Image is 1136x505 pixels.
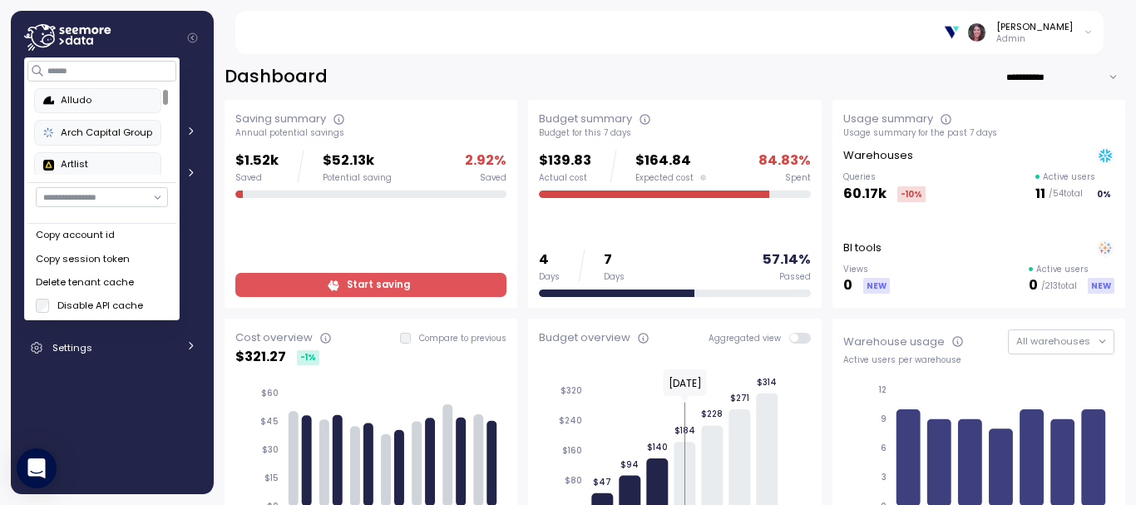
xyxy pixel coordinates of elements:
[297,350,319,365] div: -1 %
[539,127,810,139] div: Budget for this 7 days
[863,278,890,294] div: NEW
[235,150,279,172] p: $1.52k
[36,252,168,267] div: Copy session token
[43,160,54,171] img: 6628aa71fabf670d87b811be.PNG
[17,76,207,109] a: Dashboard
[943,23,961,41] img: 66701683c6d4cd7db1da4f8d.PNG
[1008,329,1114,354] button: All warehouses
[50,299,144,312] label: Disable API cache
[565,475,582,486] tspan: $80
[17,199,207,232] a: Discovery
[674,425,695,436] tspan: $184
[235,127,506,139] div: Annual potential savings
[539,249,560,271] p: 4
[17,116,207,150] a: Cost Overview
[539,271,560,283] div: Days
[843,111,933,127] div: Usage summary
[43,127,54,138] img: 68790ce639d2d68da1992664.PNG
[559,415,582,426] tspan: $240
[480,172,506,184] div: Saved
[709,333,789,344] span: Aggregated view
[262,444,279,455] tspan: $30
[843,127,1114,139] div: Usage summary for the past 7 days
[235,273,506,297] a: Start saving
[36,275,168,290] div: Delete tenant cache
[593,477,611,488] tspan: $47
[182,32,203,44] button: Collapse navigation
[758,150,811,172] p: 84.83 %
[996,33,1073,45] p: Admin
[43,157,152,172] div: Artlist
[635,150,706,172] p: $164.84
[843,183,887,205] p: 60.17k
[17,281,207,314] a: Marketplace
[43,93,152,108] div: Alludo
[539,111,632,127] div: Budget summary
[604,271,625,283] div: Days
[604,249,625,271] p: 7
[235,111,326,127] div: Saving summary
[561,385,582,396] tspan: $320
[882,472,887,483] tspan: 3
[1049,188,1083,200] p: / 54 total
[1041,280,1077,292] p: / 213 total
[843,334,945,350] div: Warehouse usage
[635,172,694,184] span: Expected cost
[323,172,392,184] div: Potential saving
[843,354,1114,366] div: Active users per warehouse
[235,329,313,346] div: Cost overview
[43,126,152,141] div: Arch Capital Group
[465,150,506,172] p: 2.92 %
[1036,264,1089,275] p: Active users
[235,346,286,369] p: $ 321.27
[843,264,890,275] p: Views
[779,271,811,283] div: Passed
[843,171,926,183] p: Queries
[968,23,985,41] img: ACg8ocLDuIZlR5f2kIgtapDwVC7yp445s3OgbrQTIAV7qYj8P05r5pI=s96-c
[1088,278,1114,294] div: NEW
[881,413,887,424] tspan: 9
[539,172,591,184] div: Actual cost
[539,150,591,172] p: $139.83
[843,147,913,164] p: Warehouses
[620,458,639,469] tspan: $94
[843,275,852,297] p: 0
[264,473,279,483] tspan: $15
[1094,186,1114,202] div: 0 %
[235,172,279,184] div: Saved
[17,158,207,191] a: Monitoring
[260,416,279,427] tspan: $45
[785,172,811,184] div: Spent
[225,65,328,89] h2: Dashboard
[17,331,207,364] a: Settings
[881,443,887,453] tspan: 6
[17,448,57,488] div: Open Intercom Messenger
[878,384,887,395] tspan: 12
[763,249,811,271] p: 57.14 %
[647,442,668,453] tspan: $140
[1016,334,1090,348] span: All warehouses
[1029,275,1038,297] p: 0
[996,20,1073,33] div: [PERSON_NAME]
[419,333,506,344] p: Compare to previous
[261,388,279,399] tspan: $60
[669,376,702,390] text: [DATE]
[897,186,926,202] div: -10 %
[730,393,749,404] tspan: $271
[701,408,723,419] tspan: $228
[43,95,54,106] img: 68b85438e78823e8cb7db339.PNG
[347,274,410,296] span: Start saving
[1035,183,1045,205] p: 11
[36,228,168,243] div: Copy account id
[843,240,882,256] p: BI tools
[757,377,777,388] tspan: $314
[52,341,92,354] span: Settings
[17,240,207,274] a: Insights
[1043,171,1095,183] p: Active users
[323,150,392,172] p: $52.13k
[539,329,630,346] div: Budget overview
[562,445,582,456] tspan: $160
